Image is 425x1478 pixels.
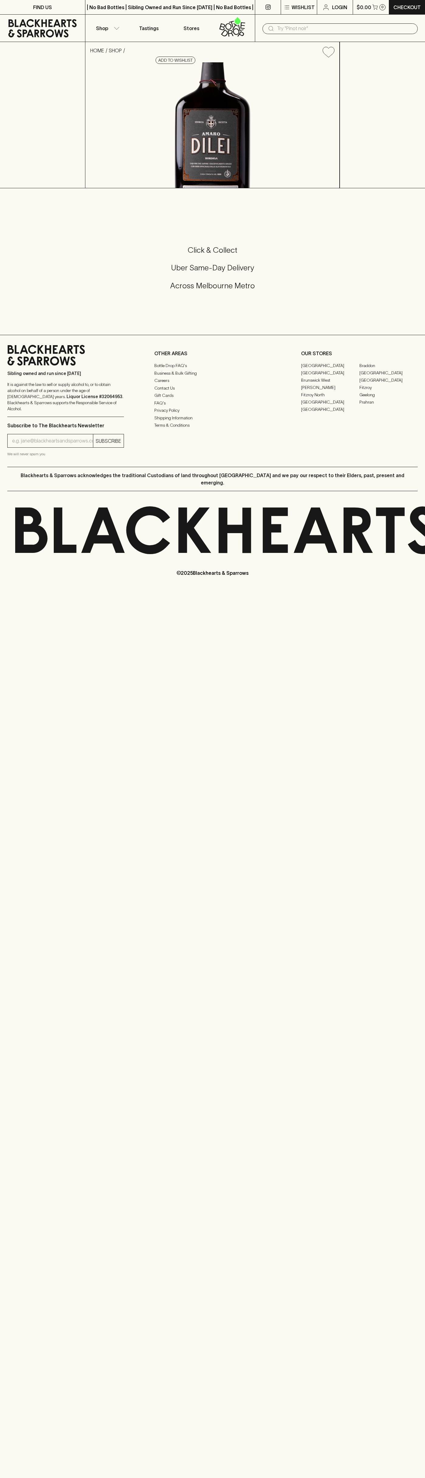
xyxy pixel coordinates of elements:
a: Fitzroy North [301,391,359,398]
div: Call to action block [7,221,418,323]
p: It is against the law to sell or supply alcohol to, or to obtain alcohol on behalf of a person un... [7,381,124,412]
a: Tastings [128,15,170,42]
p: Subscribe to The Blackhearts Newsletter [7,422,124,429]
p: Login [332,4,347,11]
button: SUBSCRIBE [93,434,124,447]
a: Gift Cards [154,392,271,399]
p: OUR STORES [301,350,418,357]
p: Tastings [139,25,159,32]
a: Privacy Policy [154,407,271,414]
a: [GEOGRAPHIC_DATA] [301,398,359,406]
h5: Across Melbourne Metro [7,281,418,291]
a: Terms & Conditions [154,422,271,429]
a: Contact Us [154,384,271,392]
p: $0.00 [357,4,371,11]
a: Business & Bulk Gifting [154,370,271,377]
strong: Liquor License #32064953 [67,394,122,399]
p: Checkout [393,4,421,11]
p: Stores [183,25,199,32]
a: Brunswick West [301,376,359,384]
a: [PERSON_NAME] [301,384,359,391]
a: [GEOGRAPHIC_DATA] [301,362,359,369]
p: SUBSCRIBE [96,437,121,445]
a: [GEOGRAPHIC_DATA] [301,369,359,376]
a: [GEOGRAPHIC_DATA] [301,406,359,413]
a: Stores [170,15,213,42]
button: Add to wishlist [320,44,337,60]
p: Shop [96,25,108,32]
p: We will never spam you [7,451,124,457]
a: Braddon [359,362,418,369]
h5: Uber Same-Day Delivery [7,263,418,273]
a: Careers [154,377,271,384]
p: Blackhearts & Sparrows acknowledges the traditional Custodians of land throughout [GEOGRAPHIC_DAT... [12,472,413,486]
a: HOME [90,48,104,53]
button: Add to wishlist [156,57,195,64]
a: [GEOGRAPHIC_DATA] [359,376,418,384]
p: OTHER AREAS [154,350,271,357]
a: [GEOGRAPHIC_DATA] [359,369,418,376]
a: SHOP [109,48,122,53]
a: Prahran [359,398,418,406]
p: Sibling owned and run since [DATE] [7,370,124,376]
a: Shipping Information [154,414,271,422]
p: Wishlist [292,4,315,11]
button: Shop [85,15,128,42]
p: FIND US [33,4,52,11]
a: FAQ's [154,399,271,407]
input: e.g. jane@blackheartsandsparrows.com.au [12,436,93,446]
p: 0 [381,5,384,9]
h5: Click & Collect [7,245,418,255]
a: Bottle Drop FAQ's [154,362,271,370]
a: Geelong [359,391,418,398]
input: Try "Pinot noir" [277,24,413,33]
img: 22263.png [85,62,339,188]
a: Fitzroy [359,384,418,391]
